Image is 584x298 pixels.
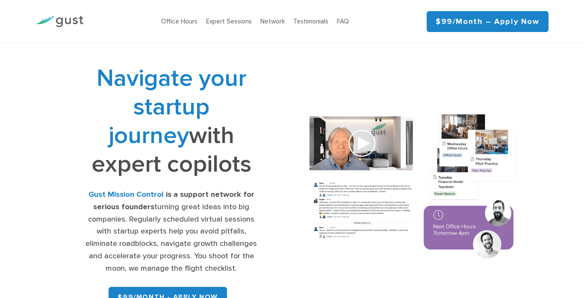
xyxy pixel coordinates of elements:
strong: Gust Mission Control [88,190,164,199]
span: Navigate your startup journey [97,64,246,150]
a: $99/month – Apply Now [427,11,549,32]
div: turning great ideas into big companies. Regularly scheduled virtual sessions with startup experts... [80,189,263,275]
a: Testimonials [293,18,328,25]
a: FAQ [337,18,349,25]
h1: with expert copilots [80,64,263,178]
a: Office Hours [161,18,198,25]
strong: is a support network for serious founders [93,190,254,211]
a: Expert Sessions [206,18,252,25]
img: Gust Logo [35,16,83,27]
a: Network [260,18,285,25]
img: Composition of calendar events, a video call presentation, and chat rooms [298,106,527,269]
